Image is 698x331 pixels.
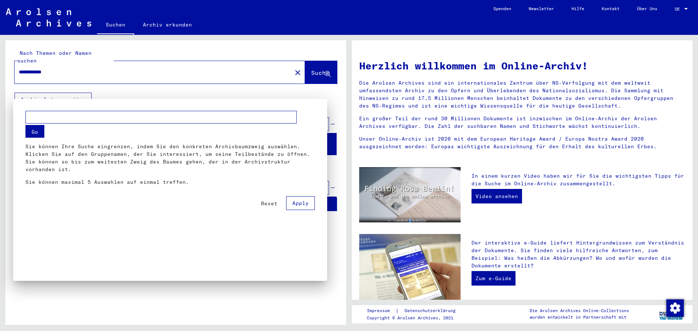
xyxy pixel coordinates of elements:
button: Reset [255,197,283,210]
span: Apply [292,199,309,206]
p: Sie können maximal 5 Auswahlen auf einmal treffen. [25,178,315,186]
div: Zustimmung ändern [666,299,683,316]
button: Apply [286,196,315,210]
button: Go [25,125,44,137]
span: Reset [261,200,277,206]
p: Sie können Ihre Suche eingrenzen, indem Sie den konkreten Archivbaumzweig auswählen. Klicken Sie ... [25,142,315,173]
img: Zustimmung ändern [666,299,684,317]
